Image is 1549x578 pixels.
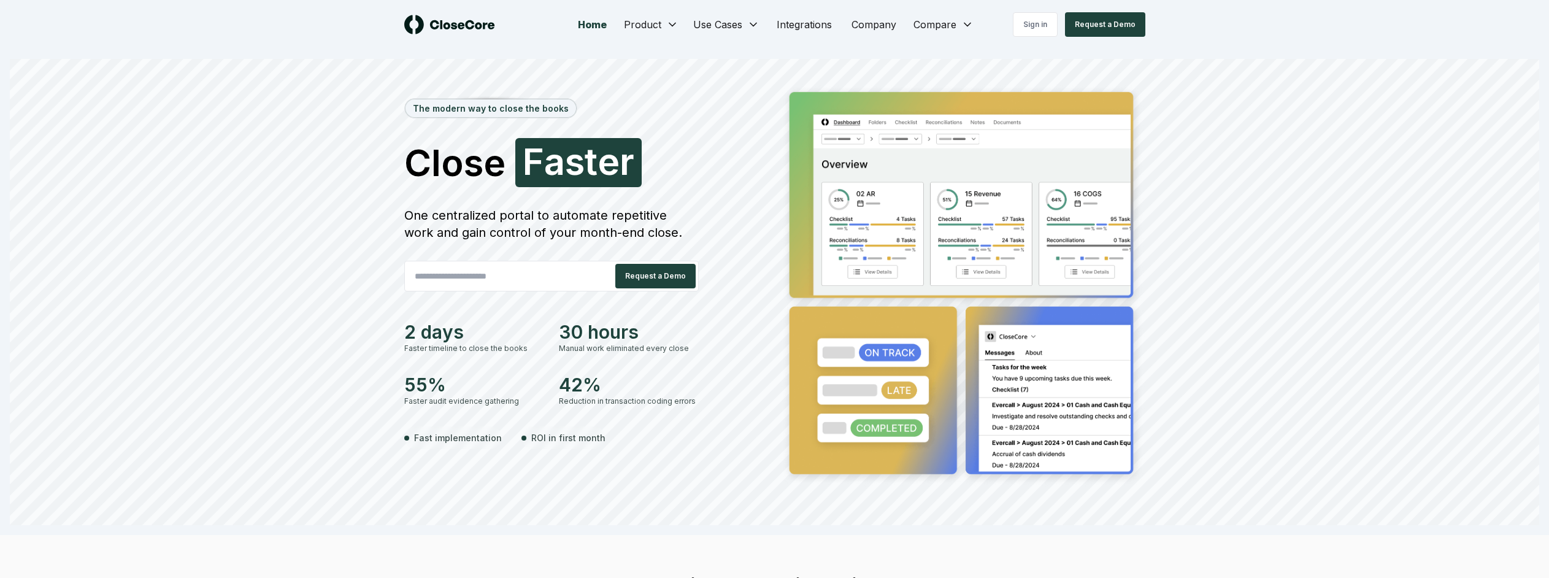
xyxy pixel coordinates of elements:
[1013,12,1058,37] a: Sign in
[568,12,617,37] a: Home
[767,12,842,37] a: Integrations
[523,143,544,180] span: F
[686,12,767,37] button: Use Cases
[404,207,699,241] div: One centralized portal to automate repetitive work and gain control of your month-end close.
[585,143,598,180] span: t
[559,343,699,354] div: Manual work eliminated every close
[544,143,565,180] span: a
[531,431,605,444] span: ROI in first month
[404,144,505,181] span: Close
[693,17,742,32] span: Use Cases
[404,321,544,343] div: 2 days
[617,12,686,37] button: Product
[404,396,544,407] div: Faster audit evidence gathering
[598,143,620,180] span: e
[404,15,495,34] img: logo
[615,264,696,288] button: Request a Demo
[565,143,585,180] span: s
[559,321,699,343] div: 30 hours
[913,17,956,32] span: Compare
[842,12,906,37] a: Company
[906,12,981,37] button: Compare
[780,83,1145,487] img: Jumbotron
[559,396,699,407] div: Reduction in transaction coding errors
[414,431,502,444] span: Fast implementation
[620,143,634,180] span: r
[624,17,661,32] span: Product
[404,343,544,354] div: Faster timeline to close the books
[404,374,544,396] div: 55%
[559,374,699,396] div: 42%
[1065,12,1145,37] button: Request a Demo
[406,99,576,117] div: The modern way to close the books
